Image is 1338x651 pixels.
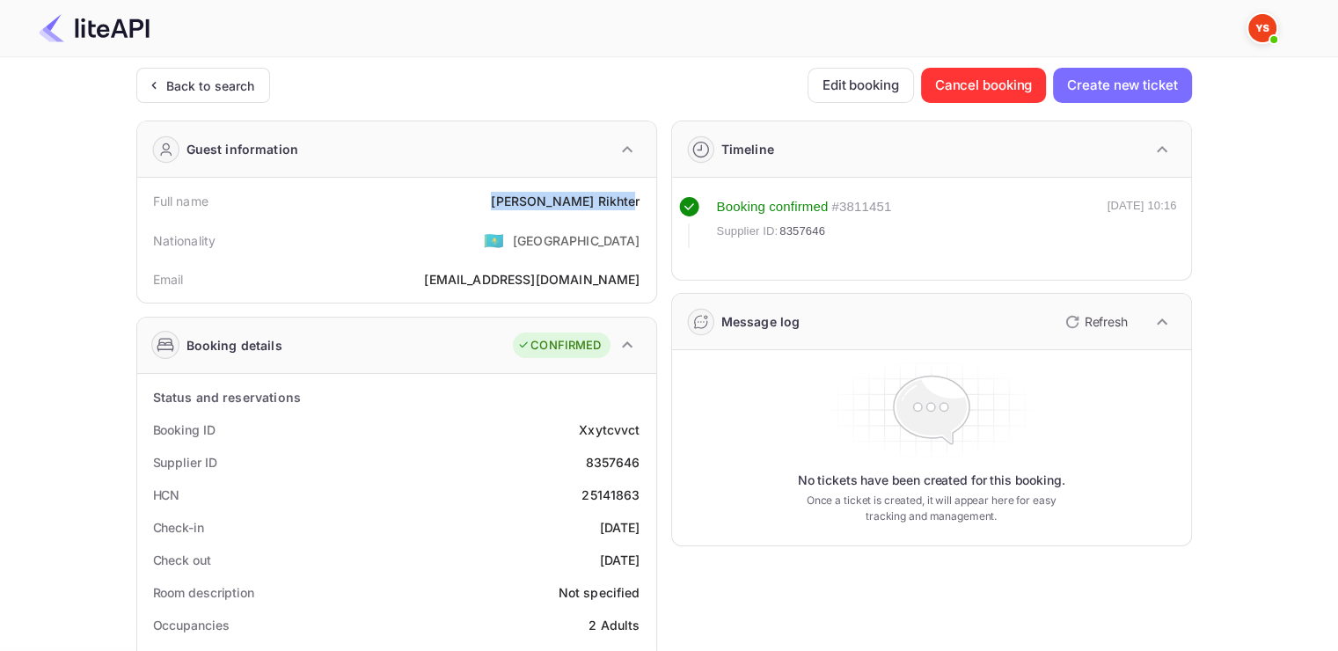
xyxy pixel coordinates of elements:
div: [DATE] [600,518,640,537]
div: Xxytcvvct [579,421,640,439]
button: Edit booking [808,68,914,103]
button: Create new ticket [1053,68,1191,103]
div: Not specified [559,583,640,602]
div: Booking details [186,336,282,355]
div: [GEOGRAPHIC_DATA] [513,231,640,250]
div: Check-in [153,518,204,537]
button: Refresh [1055,308,1135,336]
div: Booking confirmed [717,197,829,217]
div: 2 Adults [589,616,640,634]
p: Refresh [1085,312,1128,331]
p: Once a ticket is created, it will appear here for easy tracking and management. [793,493,1071,524]
img: Yandex Support [1248,14,1276,42]
div: HCN [153,486,180,504]
button: Cancel booking [921,68,1047,103]
span: 8357646 [779,223,825,240]
div: Email [153,270,184,289]
div: CONFIRMED [517,337,601,355]
div: Nationality [153,231,216,250]
div: Status and reservations [153,388,301,406]
div: Message log [721,312,801,331]
div: Full name [153,192,208,210]
div: [DATE] 10:16 [1108,197,1177,248]
div: # 3811451 [831,197,891,217]
p: No tickets have been created for this booking. [798,472,1065,489]
div: Room description [153,583,254,602]
div: Timeline [721,140,774,158]
div: 8357646 [585,453,640,472]
div: Back to search [166,77,255,95]
div: Guest information [186,140,299,158]
div: [PERSON_NAME] Rikhter [491,192,640,210]
div: Supplier ID [153,453,217,472]
div: Booking ID [153,421,216,439]
img: LiteAPI Logo [39,14,150,42]
div: Check out [153,551,211,569]
div: [DATE] [600,551,640,569]
div: 25141863 [581,486,640,504]
div: [EMAIL_ADDRESS][DOMAIN_NAME] [424,270,640,289]
div: Occupancies [153,616,230,634]
span: Supplier ID: [717,223,779,240]
span: United States [484,224,504,256]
